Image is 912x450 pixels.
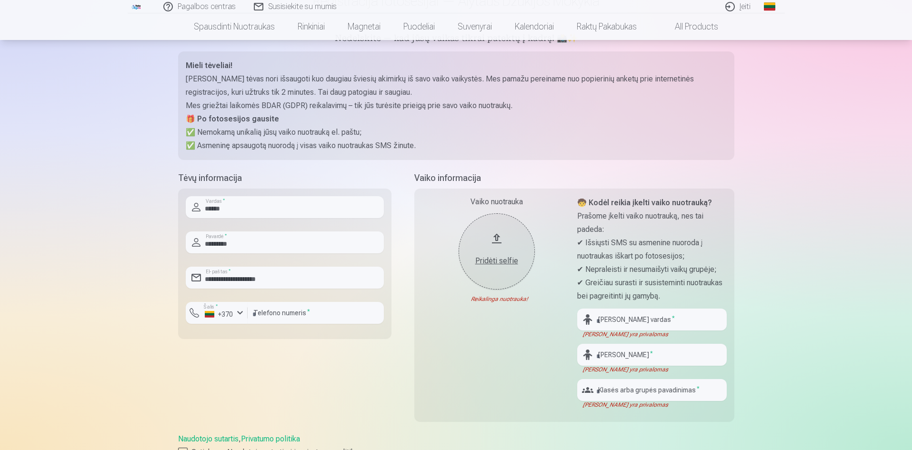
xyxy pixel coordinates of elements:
[503,13,565,40] a: Kalendoriai
[459,213,535,290] button: Pridėti selfie
[286,13,336,40] a: Rinkiniai
[577,366,727,373] div: [PERSON_NAME] yra privalomas
[577,263,727,276] p: ✔ Nepraleisti ir nesumaišyti vaikų grupėje;
[186,139,727,152] p: ✅ Asmeninę apsaugotą nuorodą į visas vaiko nuotraukas SMS žinute.
[577,198,712,207] strong: 🧒 Kodėl reikia įkelti vaiko nuotrauką?
[186,114,279,123] strong: 🎁 Po fotosesijos gausite
[468,255,525,267] div: Pridėti selfie
[186,61,232,70] strong: Mieli tėveliai!
[201,303,220,310] label: Šalis
[577,330,727,338] div: [PERSON_NAME] yra privalomas
[205,310,233,319] div: +370
[178,434,239,443] a: Naudotojo sutartis
[186,302,248,324] button: Šalis*+370
[565,13,648,40] a: Raktų pakabukas
[336,13,392,40] a: Magnetai
[446,13,503,40] a: Suvenyrai
[186,72,727,99] p: [PERSON_NAME] tėvas nori išsaugoti kuo daugiau šviesių akimirkų iš savo vaiko vaikystės. Mes pama...
[186,126,727,139] p: ✅ Nemokamą unikalią jūsų vaiko nuotrauką el. paštu;
[241,434,300,443] a: Privatumo politika
[422,196,571,208] div: Vaiko nuotrauka
[648,13,730,40] a: All products
[131,4,142,10] img: /fa2
[577,210,727,236] p: Prašome įkelti vaiko nuotrauką, nes tai padeda:
[577,401,727,409] div: [PERSON_NAME] yra privalomas
[577,236,727,263] p: ✔ Išsiųsti SMS su asmenine nuoroda į nuotraukas iškart po fotosesijos;
[182,13,286,40] a: Spausdinti nuotraukas
[186,99,727,112] p: Mes griežtai laikomės BDAR (GDPR) reikalavimų – tik jūs turėsite prieigą prie savo vaiko nuotraukų.
[577,276,727,303] p: ✔ Greičiau surasti ir susisteminti nuotraukas bei pagreitinti jų gamybą.
[414,171,734,185] h5: Vaiko informacija
[392,13,446,40] a: Puodeliai
[178,171,391,185] h5: Tėvų informacija
[422,295,571,303] div: Reikalinga nuotrauka!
